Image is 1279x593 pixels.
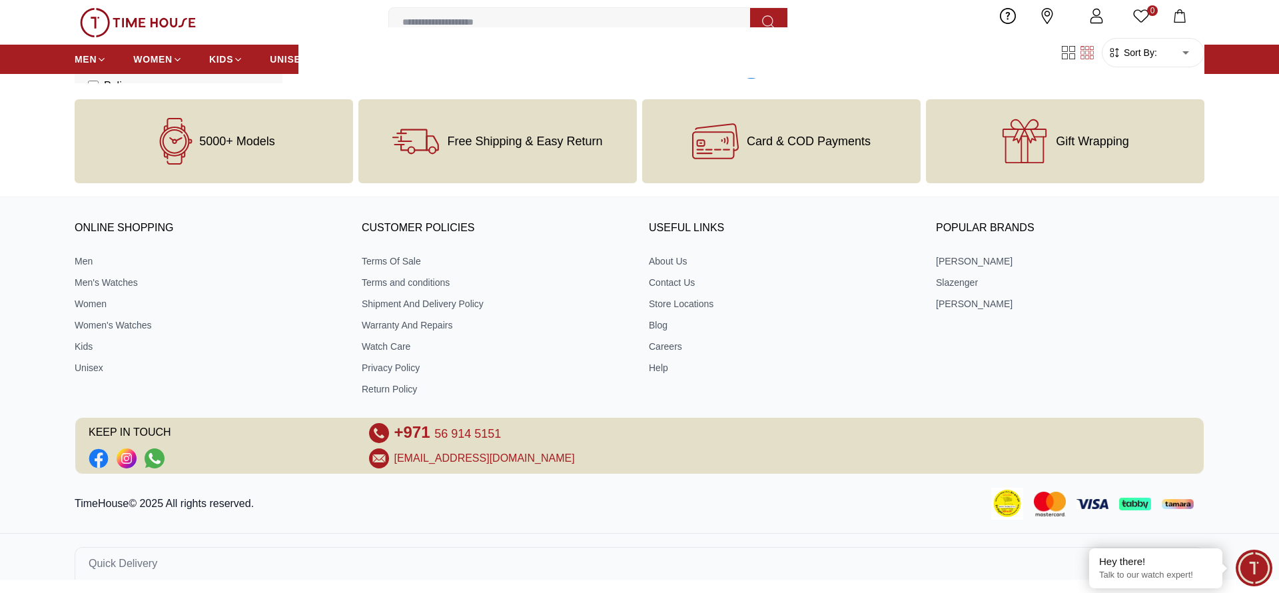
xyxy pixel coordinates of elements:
[649,255,917,268] a: About Us
[362,255,630,268] a: Terms Of Sale
[649,297,917,310] a: Store Locations
[1160,7,1199,38] button: My Bag
[75,47,107,71] a: MEN
[936,219,1204,239] h3: Popular Brands
[649,276,917,289] a: Contact Us
[1124,27,1158,37] span: Wishlist
[199,135,275,148] span: 5000+ Models
[1076,499,1108,509] img: Visa
[1099,570,1212,581] p: Talk to our watch expert!
[1163,25,1196,35] span: My Bag
[75,547,1204,580] button: Quick Delivery
[75,255,343,268] a: Men
[89,556,157,572] span: Quick Delivery
[362,297,630,310] a: Shipment And Delivery Policy
[394,450,575,466] a: [EMAIL_ADDRESS][DOMAIN_NAME]
[1074,27,1119,37] span: My Account
[209,53,233,66] span: KIDS
[75,297,343,310] a: Women
[362,318,630,332] a: Warranty And Repairs
[75,276,343,289] a: Men's Watches
[993,5,1023,39] a: Help
[270,47,317,71] a: UNISEX
[1099,555,1212,568] div: Hey there!
[75,496,259,512] p: TimeHouse© 2025 All rights reserved.
[89,448,109,468] li: Facebook
[270,53,307,66] span: UNISEX
[133,47,183,71] a: WOMEN
[649,318,917,332] a: Blog
[362,219,630,239] h3: CUSTOMER POLICIES
[1023,5,1071,39] a: Our Stores
[991,488,1023,520] img: Consumer Payment
[936,255,1204,268] a: [PERSON_NAME]
[649,219,917,239] h3: USEFUL LINKS
[362,276,630,289] a: Terms and conditions
[75,219,343,239] h3: ONLINE SHOPPING
[1122,5,1160,39] a: 0Wishlist
[936,276,1204,289] a: Slazenger
[1147,5,1158,16] span: 0
[996,27,1021,37] span: Help
[1108,46,1157,59] button: Sort By:
[649,340,917,353] a: Careers
[747,135,871,148] span: Card & COD Payments
[434,427,501,440] span: 56 914 5151
[89,448,109,468] a: Social Link
[394,423,502,443] a: +971 56 914 5151
[75,318,343,332] a: Women's Watches
[1236,550,1272,586] div: Chat Widget
[362,382,630,396] a: Return Policy
[88,81,99,91] input: Police
[649,361,917,374] a: Help
[1162,499,1194,510] img: Tamara Payment
[117,448,137,468] a: Social Link
[1056,135,1129,148] span: Gift Wrapping
[89,423,350,443] span: KEEP IN TOUCH
[209,47,243,71] a: KIDS
[80,8,196,37] img: ...
[447,135,602,148] span: Free Shipping & Easy Return
[75,53,97,66] span: MEN
[1026,27,1068,37] span: Our Stores
[362,340,630,353] a: Watch Care
[75,340,343,353] a: Kids
[936,297,1204,310] a: [PERSON_NAME]
[133,53,173,66] span: WOMEN
[104,78,133,94] span: Police
[1121,46,1157,59] span: Sort By:
[1034,492,1066,516] img: Mastercard
[145,448,165,468] a: Social Link
[1119,498,1151,510] img: Tabby Payment
[75,361,343,374] a: Unisex
[362,361,630,374] a: Privacy Policy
